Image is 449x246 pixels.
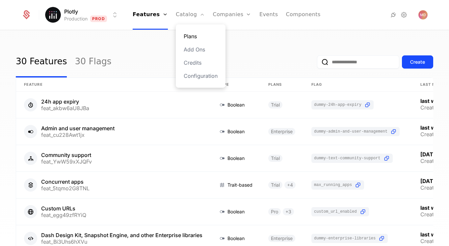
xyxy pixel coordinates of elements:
th: Feature [16,78,210,92]
a: 30 Features [16,46,67,77]
span: Plotly [64,8,78,15]
img: Megan Dyer [418,10,428,19]
a: Credits [184,59,218,67]
th: Plans [260,78,304,92]
button: Open user button [418,10,428,19]
th: Flag [304,78,412,92]
button: Create [402,55,433,69]
a: Plans [184,32,218,40]
a: 30 Flags [75,46,111,77]
a: Settings [400,11,408,19]
a: Configuration [184,72,218,80]
a: Add Ons [184,46,218,53]
span: Prod [90,15,107,22]
th: Type [210,78,260,92]
a: Integrations [389,11,397,19]
img: Plotly [45,7,61,23]
div: Create [410,59,425,65]
div: Production [64,15,88,22]
button: Select environment [47,8,119,22]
